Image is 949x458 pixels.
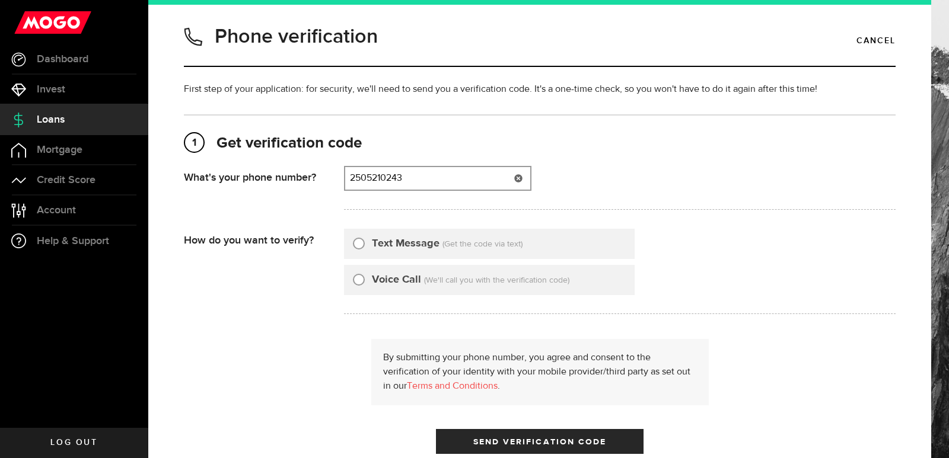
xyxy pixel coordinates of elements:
[215,21,378,52] h1: Phone verification
[372,272,421,288] label: Voice Call
[184,166,344,184] div: What's your phone number?
[50,438,97,447] span: Log out
[37,54,88,65] span: Dashboard
[372,236,440,252] label: Text Message
[371,339,709,405] div: By submitting your phone number, you agree and consent to the verification of your identity with ...
[37,236,109,246] span: Help & Support
[407,382,498,391] a: Terms and Conditions
[856,31,896,51] a: Cancel
[442,240,523,248] span: (Get the code via text)
[37,114,65,125] span: Loans
[184,229,344,247] div: How do you want to verify?
[424,276,569,284] span: (We'll call you with the verification code)
[436,429,644,454] button: Send Verification Code
[37,145,82,155] span: Mortgage
[353,236,365,248] input: Text Message
[37,175,95,185] span: Credit Score
[37,84,65,95] span: Invest
[37,205,76,216] span: Account
[185,133,203,152] span: 1
[184,133,896,154] h2: Get verification code
[353,272,365,284] input: Voice Call
[184,82,896,97] p: First step of your application: for security, we'll need to send you a verification code. It's a ...
[9,5,45,40] button: Open LiveChat chat widget
[473,438,607,446] span: Send Verification Code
